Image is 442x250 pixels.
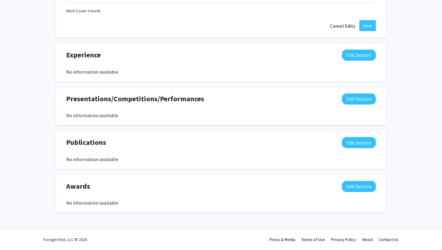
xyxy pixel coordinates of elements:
[66,8,100,14] small: Word Count: 0 words
[66,50,101,60] span: Experience
[359,20,376,31] button: Save
[66,181,90,192] span: Awards
[301,237,325,242] a: Terms of Use
[66,68,376,75] div: No information available
[342,181,376,192] button: Edit Awards
[379,237,398,242] a: Contact Us
[66,156,376,163] div: No information available
[326,20,359,32] button: Cancel Edits
[342,50,376,61] button: Edit Experience
[66,93,204,104] span: Presentations/Competitions/Performances
[66,199,376,206] div: No information available
[5,223,26,245] iframe: Chat
[342,93,376,105] button: Edit Presentations/Competitions/Performances
[342,137,376,148] button: Edit Publications
[269,237,295,242] a: Press & Media
[362,237,373,242] a: About
[331,237,356,242] a: Privacy Policy
[66,112,376,119] div: No information available
[66,137,106,148] span: Publications
[44,229,87,250] div: ForagerOne, LLC © 2025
